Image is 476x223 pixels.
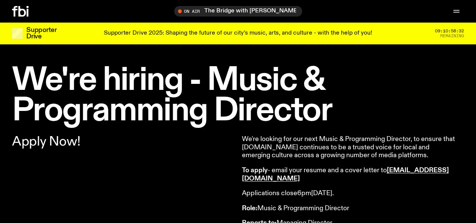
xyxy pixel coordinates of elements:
h1: We're hiring - Music & Programming Director [12,65,464,126]
p: Supporter Drive 2025: Shaping the future of our city’s music, arts, and culture - with the help o... [104,30,372,37]
a: [EMAIL_ADDRESS][DOMAIN_NAME] [242,167,449,182]
h3: Supporter Drive [26,27,56,40]
span: Remaining [440,34,464,38]
button: On AirThe Bridge with [PERSON_NAME] [174,6,302,17]
p: Music & Programming Director [242,205,459,213]
p: Applications close 6pm[DATE]. [242,190,459,198]
span: 09:10:58:32 [435,29,464,33]
strong: To apply [242,167,268,174]
p: We're looking for our next Music & Programming Director, to ensure that [DOMAIN_NAME] continues t... [242,135,459,160]
p: Apply Now! [12,135,234,148]
strong: Role: [242,205,257,212]
p: - email your resume and a cover letter to [242,167,459,183]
